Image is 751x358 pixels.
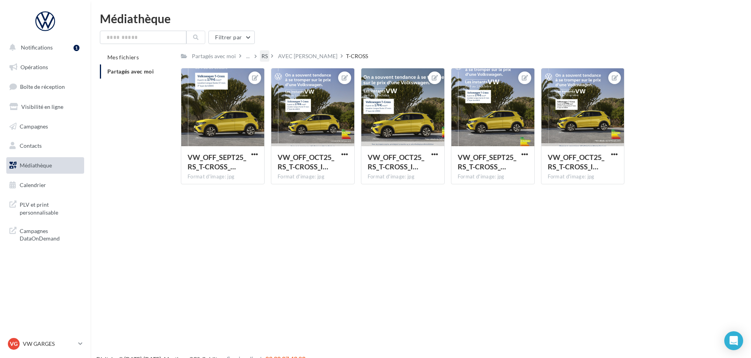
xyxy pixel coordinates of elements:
a: Campagnes DataOnDemand [5,222,86,246]
span: Visibilité en ligne [21,103,63,110]
span: Notifications [21,44,53,51]
span: Calendrier [20,182,46,188]
span: PLV et print personnalisable [20,199,81,216]
span: Boîte de réception [20,83,65,90]
a: Médiathèque [5,157,86,174]
span: VW_OFF_SEPT25_RS_T-CROSS_InstantVW1080X1350 [458,153,516,171]
button: Filtrer par [208,31,255,44]
span: VG [10,340,18,348]
a: PLV et print personnalisable [5,196,86,219]
div: Médiathèque [100,13,742,24]
div: ... [245,51,251,62]
a: Contacts [5,138,86,154]
div: Format d'image: jpg [188,173,258,180]
a: Visibilité en ligne [5,99,86,115]
span: Opérations [20,64,48,70]
div: Open Intercom Messenger [724,331,743,350]
span: Campagnes DataOnDemand [20,226,81,242]
div: T-CROSS [346,52,368,60]
div: Partagés avec moi [192,52,236,60]
a: VG VW GARGES [6,336,84,351]
div: Format d'image: jpg [548,173,618,180]
div: Format d'image: jpg [368,173,438,180]
span: VW_OFF_OCT25_RS_T-CROSS_InstantVW_CARRE [278,153,334,171]
div: RS [261,52,268,60]
span: Campagnes [20,123,48,129]
button: Notifications 1 [5,39,83,56]
span: VW_OFF_SEPT25_RS_T-CROSS_InstantVW_1920X1080 [188,153,246,171]
div: AVEC [PERSON_NAME] [278,52,337,60]
span: Médiathèque [20,162,52,169]
p: VW GARGES [23,340,75,348]
div: Format d'image: jpg [458,173,528,180]
span: Mes fichiers [107,54,139,61]
a: Opérations [5,59,86,75]
span: VW_OFF_OCT25_RS_T-CROSS_InstantVW_GMB_720X720 [548,153,604,171]
a: Campagnes [5,118,86,135]
div: 1 [74,45,79,51]
span: Partagés avec moi [107,68,154,75]
span: Contacts [20,142,42,149]
a: Calendrier [5,177,86,193]
div: Format d'image: jpg [278,173,348,180]
a: Boîte de réception [5,78,86,95]
span: VW_OFF_OCT25_RS_T-CROSS_InstantVW_GMB_1740X1300 [368,153,424,171]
